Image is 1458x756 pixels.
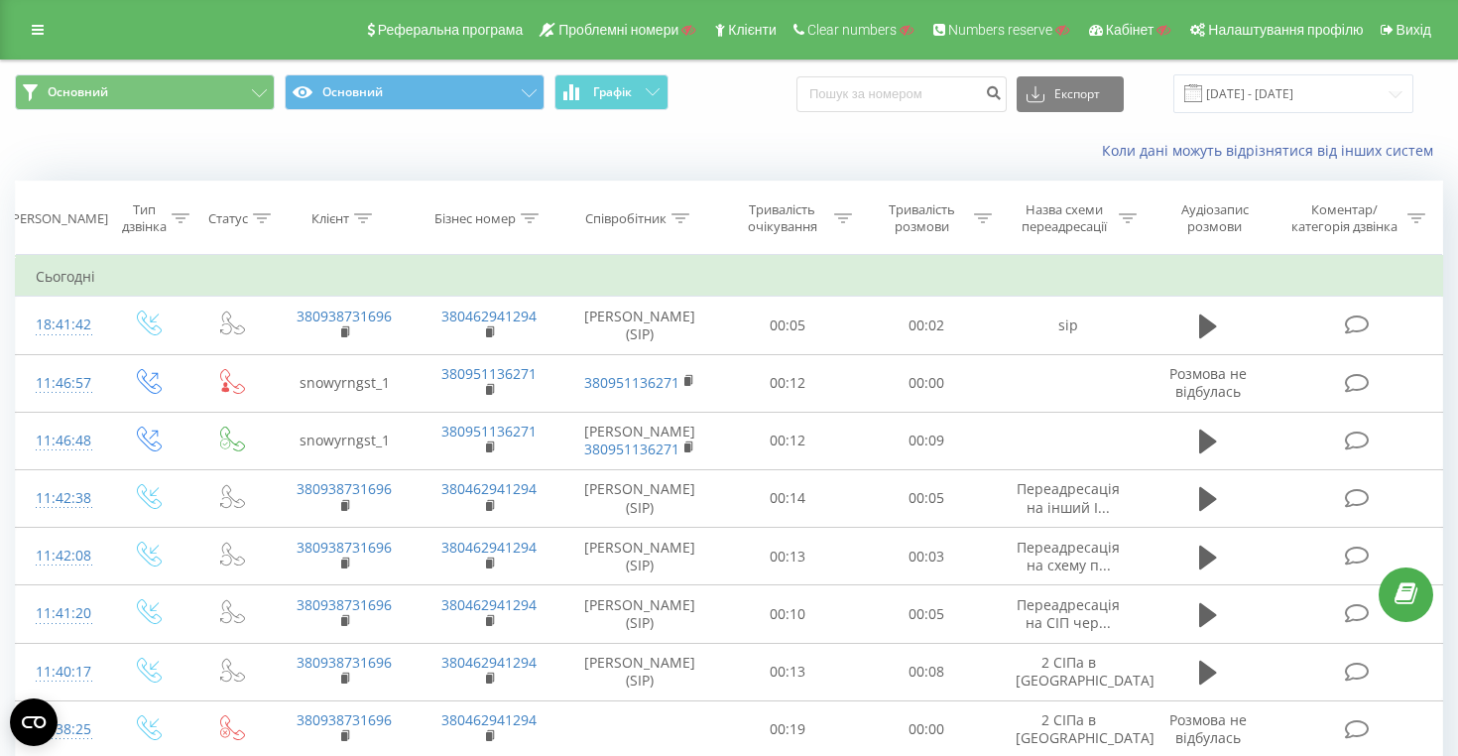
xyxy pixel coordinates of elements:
div: 11:40:17 [36,653,84,692]
td: 00:13 [717,528,856,585]
td: 00:13 [717,643,856,700]
a: 380951136271 [441,422,537,441]
div: Коментар/категорія дзвінка [1286,201,1402,235]
span: Розмова не відбулась [1169,710,1247,747]
a: 380938731696 [297,307,392,325]
td: 00:10 [717,585,856,643]
td: snowyrngst_1 [272,412,417,469]
div: 11:38:25 [36,710,84,749]
a: Коли дані можуть відрізнятися вiд інших систем [1102,141,1443,160]
input: Пошук за номером [796,76,1007,112]
a: 380938731696 [297,538,392,557]
a: 380951136271 [584,440,679,458]
td: snowyrngst_1 [272,354,417,412]
td: 00:05 [857,585,996,643]
td: [PERSON_NAME] (SIP) [561,469,717,527]
div: Тривалість розмови [875,201,969,235]
button: Основний [285,74,545,110]
div: [PERSON_NAME] [8,210,108,227]
div: 11:42:38 [36,479,84,518]
td: 00:14 [717,469,856,527]
div: Назва схеми переадресації [1015,201,1114,235]
td: sip [996,297,1141,354]
a: 380951136271 [441,364,537,383]
td: 00:12 [717,412,856,469]
td: 00:00 [857,354,996,412]
span: Розмова не відбулась [1169,364,1247,401]
td: 00:12 [717,354,856,412]
span: Переадресація на інший I... [1017,479,1120,516]
td: 00:05 [857,469,996,527]
span: Переадресація на СІП чер... [1017,595,1120,632]
span: Переадресація на схему п... [1017,538,1120,574]
button: Експорт [1017,76,1124,112]
td: 00:03 [857,528,996,585]
a: 380951136271 [584,373,679,392]
span: Вихід [1397,22,1431,38]
a: 380938731696 [297,479,392,498]
div: Тривалість очікування [736,201,830,235]
a: 380462941294 [441,710,537,729]
span: Кабінет [1106,22,1154,38]
span: Основний [48,84,108,100]
button: Основний [15,74,275,110]
span: Налаштування профілю [1208,22,1363,38]
span: Clear numbers [807,22,897,38]
button: Графік [554,74,668,110]
div: Бізнес номер [434,210,516,227]
a: 380462941294 [441,538,537,557]
td: [PERSON_NAME] [561,412,717,469]
span: Клієнти [728,22,777,38]
a: 380938731696 [297,710,392,729]
td: [PERSON_NAME] (SIP) [561,528,717,585]
td: 00:08 [857,643,996,700]
td: [PERSON_NAME] (SIP) [561,643,717,700]
div: 11:42:08 [36,537,84,575]
td: 00:09 [857,412,996,469]
a: 380938731696 [297,653,392,672]
div: 11:41:20 [36,594,84,633]
td: 00:02 [857,297,996,354]
div: Аудіозапис розмови [1159,201,1271,235]
a: 380462941294 [441,479,537,498]
div: Клієнт [311,210,349,227]
td: [PERSON_NAME] (SIP) [561,585,717,643]
td: 00:05 [717,297,856,354]
td: Сьогодні [16,257,1443,297]
div: Співробітник [585,210,667,227]
td: 2 СІПа в [GEOGRAPHIC_DATA] [996,643,1141,700]
div: 18:41:42 [36,306,84,344]
div: Статус [208,210,248,227]
a: 380462941294 [441,595,537,614]
a: 380462941294 [441,653,537,672]
div: 11:46:48 [36,422,84,460]
td: [PERSON_NAME] (SIP) [561,297,717,354]
a: 380462941294 [441,307,537,325]
a: 380938731696 [297,595,392,614]
span: Numbers reserve [948,22,1052,38]
span: Проблемні номери [558,22,678,38]
button: Open CMP widget [10,698,58,746]
div: Тип дзвінка [122,201,167,235]
div: 11:46:57 [36,364,84,403]
span: Графік [593,85,632,99]
span: Реферальна програма [378,22,524,38]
